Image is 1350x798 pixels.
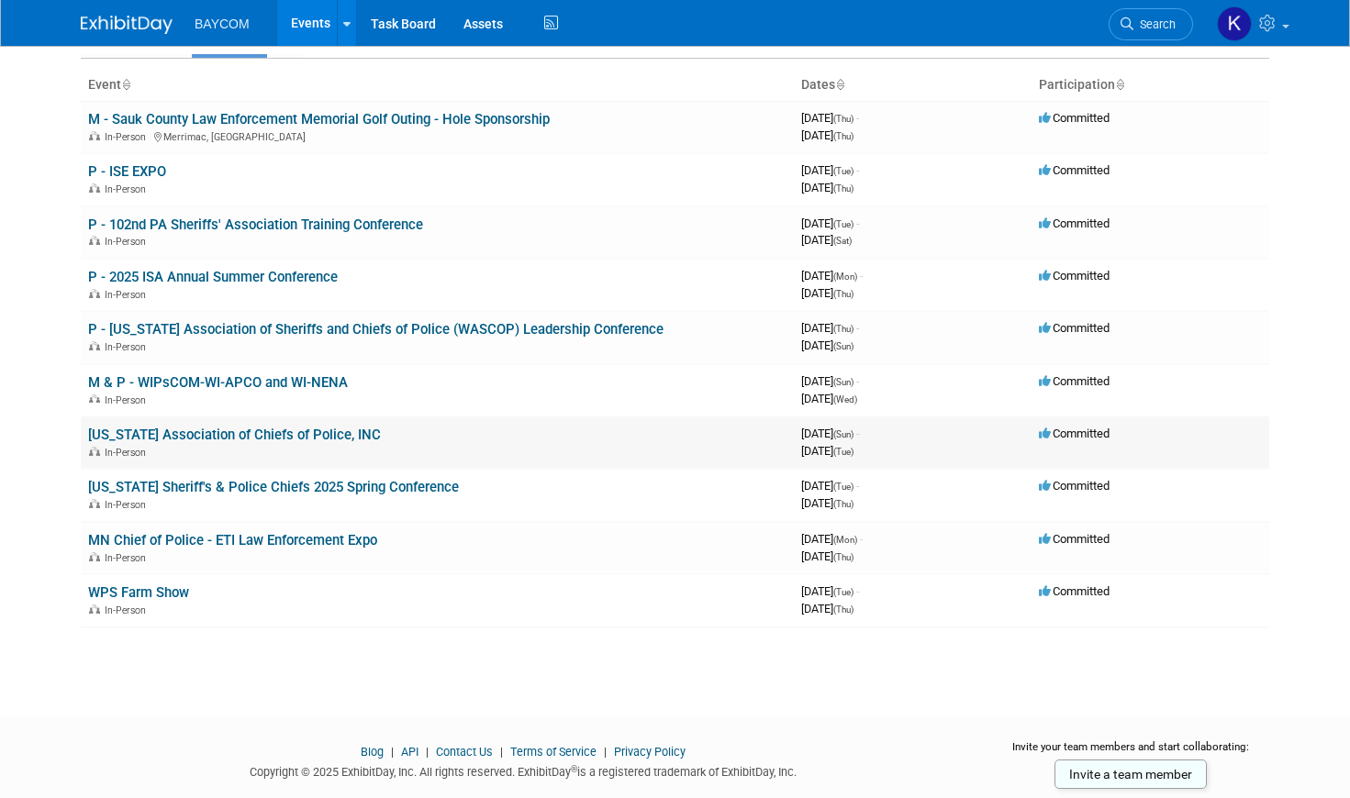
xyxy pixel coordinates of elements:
[89,499,100,508] img: In-Person Event
[1039,479,1110,493] span: Committed
[105,394,151,406] span: In-Person
[88,532,377,549] a: MN Chief of Police - ETI Law Enforcement Expo
[88,111,550,127] a: M - Sauk County Law Enforcement Memorial Golf Outing - Hole Sponsorship
[833,183,854,194] span: (Thu)
[801,111,859,125] span: [DATE]
[1217,6,1252,41] img: Kayla Novak
[361,745,384,759] a: Blog
[105,289,151,301] span: In-Person
[801,392,857,405] span: [DATE]
[993,739,1269,767] div: Invite your team members and start collaborating:
[801,338,854,352] span: [DATE]
[1039,269,1110,283] span: Committed
[801,321,859,335] span: [DATE]
[794,70,1032,101] th: Dates
[1039,111,1110,125] span: Committed
[1032,70,1269,101] th: Participation
[105,183,151,195] span: In-Person
[833,429,854,439] span: (Sun)
[1133,17,1176,31] span: Search
[105,552,151,564] span: In-Person
[856,584,859,598] span: -
[105,604,151,616] span: In-Person
[1039,216,1110,230] span: Committed
[1039,321,1110,335] span: Committed
[801,584,859,598] span: [DATE]
[801,444,854,458] span: [DATE]
[801,427,859,440] span: [DATE]
[1039,584,1110,598] span: Committed
[833,394,857,405] span: (Wed)
[88,216,423,233] a: P - 102nd PA Sheriffs' Association Training Conference
[801,479,859,493] span: [DATE]
[833,131,854,141] span: (Thu)
[1054,759,1207,789] a: Invite a team member
[81,16,173,34] img: ExhibitDay
[81,759,965,781] div: Copyright © 2025 ExhibitDay, Inc. All rights reserved. ExhibitDay is a registered trademark of Ex...
[510,745,597,759] a: Terms of Service
[89,552,100,561] img: In-Person Event
[195,17,250,31] span: BAYCOM
[88,584,189,601] a: WPS Farm Show
[856,163,859,177] span: -
[856,427,859,440] span: -
[1039,374,1110,388] span: Committed
[856,374,859,388] span: -
[1039,163,1110,177] span: Committed
[105,236,151,248] span: In-Person
[386,745,398,759] span: |
[88,163,166,180] a: P - ISE EXPO
[856,321,859,335] span: -
[89,289,100,298] img: In-Person Event
[1109,8,1193,40] a: Search
[801,216,859,230] span: [DATE]
[860,269,863,283] span: -
[88,128,787,143] div: Merrimac, [GEOGRAPHIC_DATA]
[496,745,508,759] span: |
[833,587,854,597] span: (Tue)
[856,216,859,230] span: -
[860,532,863,546] span: -
[614,745,686,759] a: Privacy Policy
[89,236,100,245] img: In-Person Event
[1039,427,1110,440] span: Committed
[801,549,854,563] span: [DATE]
[88,269,338,285] a: P - 2025 ISA Annual Summer Conference
[856,111,859,125] span: -
[89,394,100,404] img: In-Person Event
[88,479,459,495] a: [US_STATE] Sheriff's & Police Chiefs 2025 Spring Conference
[801,181,854,194] span: [DATE]
[833,535,857,545] span: (Mon)
[801,269,863,283] span: [DATE]
[89,183,100,193] img: In-Person Event
[833,324,854,334] span: (Thu)
[801,128,854,142] span: [DATE]
[88,374,348,391] a: M & P - WIPsCOM-WI-APCO and WI-NENA
[833,341,854,351] span: (Sun)
[833,482,854,492] span: (Tue)
[801,602,854,615] span: [DATE]
[833,447,854,457] span: (Tue)
[801,496,854,510] span: [DATE]
[1039,532,1110,546] span: Committed
[89,604,100,614] img: In-Person Event
[801,286,854,300] span: [DATE]
[856,479,859,493] span: -
[833,604,854,615] span: (Thu)
[833,236,852,246] span: (Sat)
[833,219,854,229] span: (Tue)
[89,131,100,140] img: In-Person Event
[89,447,100,456] img: In-Person Event
[833,552,854,562] span: (Thu)
[599,745,611,759] span: |
[833,272,857,282] span: (Mon)
[801,374,859,388] span: [DATE]
[833,289,854,299] span: (Thu)
[801,163,859,177] span: [DATE]
[436,745,493,759] a: Contact Us
[801,532,863,546] span: [DATE]
[81,70,794,101] th: Event
[105,499,151,511] span: In-Person
[105,447,151,459] span: In-Person
[833,166,854,176] span: (Tue)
